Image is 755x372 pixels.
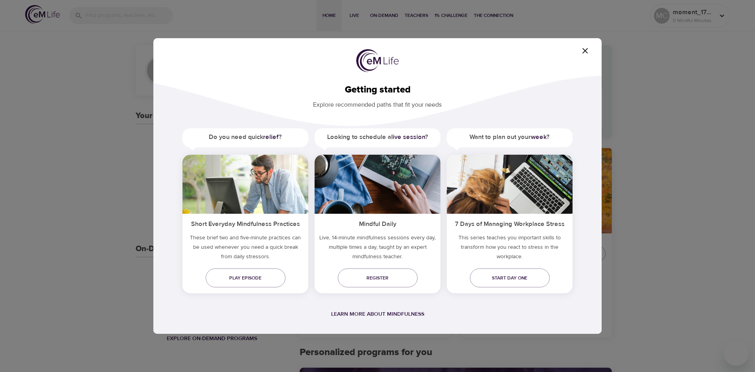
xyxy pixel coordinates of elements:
[356,49,399,72] img: logo
[470,268,550,287] a: Start day one
[531,133,547,141] a: week
[206,268,285,287] a: Play episode
[447,233,573,265] p: This series teaches you important skills to transform how you react to stress in the workplace.
[338,268,418,287] a: Register
[166,84,589,96] h2: Getting started
[447,214,573,233] h5: 7 Days of Managing Workplace Stress
[212,274,279,282] span: Play episode
[447,155,573,214] img: ims
[182,214,308,233] h5: Short Everyday Mindfulness Practices
[263,133,279,141] a: relief
[182,233,308,265] h5: These brief two and five-minute practices can be used whenever you need a quick break from daily ...
[315,214,440,233] h5: Mindful Daily
[447,128,573,146] h5: Want to plan out your ?
[182,128,308,146] h5: Do you need quick ?
[344,274,411,282] span: Register
[476,274,543,282] span: Start day one
[391,133,425,141] a: live session
[182,155,308,214] img: ims
[315,155,440,214] img: ims
[331,311,424,318] a: Learn more about mindfulness
[315,233,440,265] p: Live, 14-minute mindfulness sessions every day, multiple times a day, taught by an expert mindful...
[315,128,440,146] h5: Looking to schedule a ?
[166,96,589,109] p: Explore recommended paths that fit your needs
